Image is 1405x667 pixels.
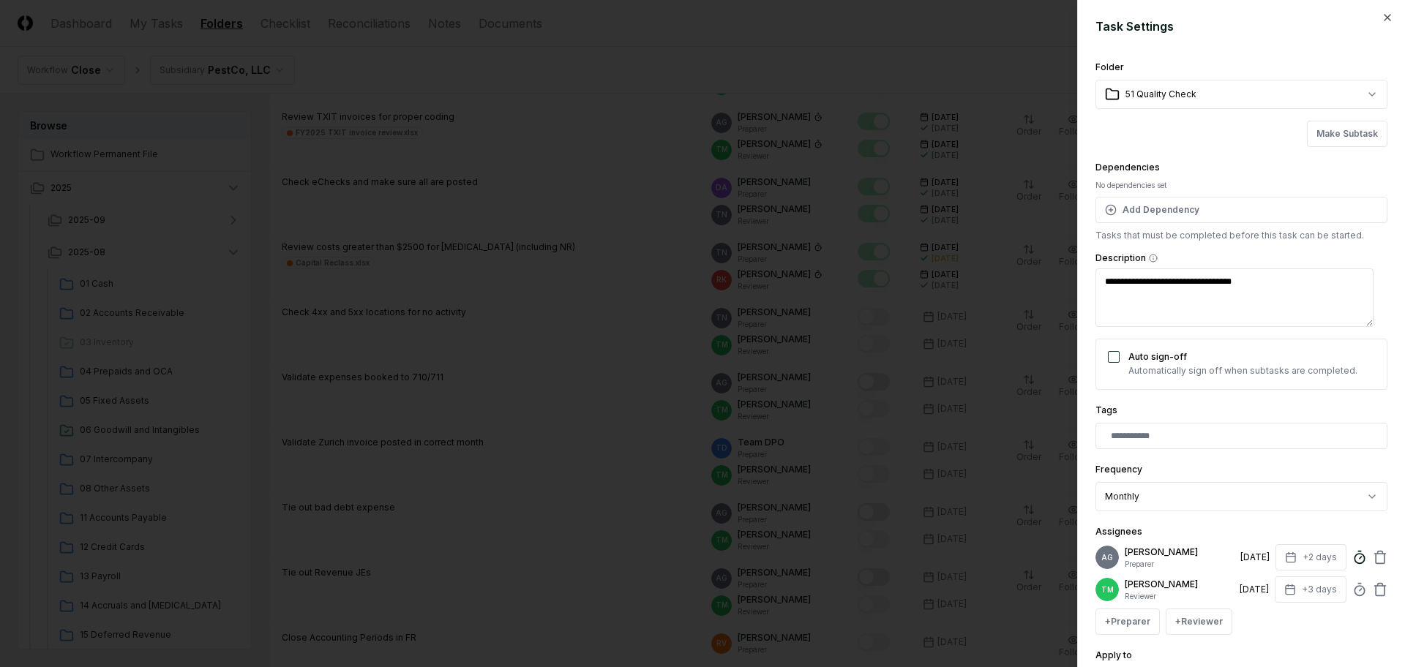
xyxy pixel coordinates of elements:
button: Make Subtask [1307,121,1387,147]
button: Description [1149,254,1158,263]
label: Apply to [1095,649,1132,660]
label: Assignees [1095,526,1142,537]
button: +3 days [1275,576,1346,603]
label: Frequency [1095,464,1142,475]
p: [PERSON_NAME] [1125,546,1234,559]
div: [DATE] [1240,583,1269,596]
span: TM [1101,584,1114,595]
p: Tasks that must be completed before this task can be started. [1095,229,1387,242]
button: Add Dependency [1095,197,1387,223]
p: [PERSON_NAME] [1125,578,1234,591]
label: Tags [1095,404,1117,415]
button: +Preparer [1095,608,1160,635]
button: +Reviewer [1166,608,1232,635]
p: Preparer [1125,559,1234,570]
div: No dependencies set [1095,180,1387,191]
label: Folder [1095,61,1124,72]
label: Description [1095,254,1387,263]
div: [DATE] [1240,551,1270,564]
p: Reviewer [1125,591,1234,602]
button: +2 days [1275,544,1346,570]
h2: Task Settings [1095,18,1387,35]
label: Dependencies [1095,162,1160,173]
label: Auto sign-off [1128,351,1187,362]
span: AG [1101,552,1113,563]
p: Automatically sign off when subtasks are completed. [1128,364,1357,377]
